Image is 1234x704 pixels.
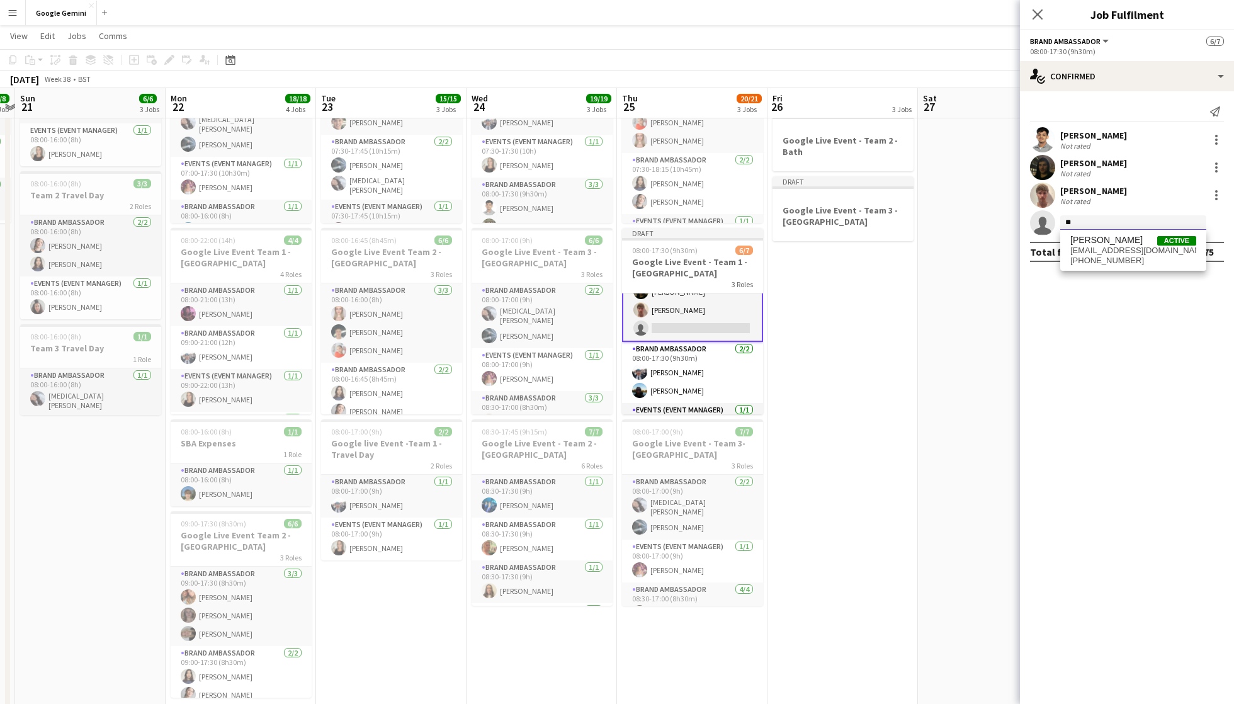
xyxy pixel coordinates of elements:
[773,106,914,171] div: DraftGoogle Live Event - Team 2 - Bath
[1030,37,1111,46] button: Brand Ambassador
[581,461,603,470] span: 6 Roles
[773,176,914,186] div: Draft
[171,463,312,506] app-card-role: Brand Ambassador1/108:00-16:00 (8h)[PERSON_NAME]
[622,582,763,680] app-card-role: Brand Ambassador4/408:30-17:00 (8h30m)
[284,236,302,245] span: 4/4
[472,37,613,223] app-job-card: 07:30-17:30 (10h)6/6Google Live Event -Team 1 - [GEOGRAPHIC_DATA]4 RolesBrand Ambassador1/107:30-...
[472,93,488,104] span: Wed
[472,283,613,348] app-card-role: Brand Ambassador2/208:00-17:00 (9h)[MEDICAL_DATA][PERSON_NAME][PERSON_NAME]
[472,419,613,606] div: 08:30-17:45 (9h15m)7/7Google Live Event - Team 2 - [GEOGRAPHIC_DATA]6 RolesBrand Ambassador1/108:...
[280,270,302,279] span: 4 Roles
[585,427,603,436] span: 7/7
[771,99,783,114] span: 26
[585,236,603,245] span: 6/6
[284,427,302,436] span: 1/1
[319,99,336,114] span: 23
[10,73,39,86] div: [DATE]
[321,200,462,242] app-card-role: Events (Event Manager)1/107:30-17:45 (10h15m)
[321,419,462,560] app-job-card: 08:00-17:00 (9h)2/2Google live Event -Team 1 - Travel Day2 RolesBrand Ambassador1/108:00-17:00 (9...
[1070,235,1143,246] span: bella finberg
[622,256,763,279] h3: Google Live Event - Team 1 - [GEOGRAPHIC_DATA]
[171,37,312,223] div: 07:00-17:30 (10h30m)7/7Google Live Event Team 3 - [GEOGRAPHIC_DATA]6 RolesBrand Ambassador2/207:0...
[436,94,461,103] span: 15/15
[434,236,452,245] span: 6/6
[321,475,462,518] app-card-role: Brand Ambassador1/108:00-17:00 (9h)[PERSON_NAME]
[171,567,312,646] app-card-role: Brand Ambassador3/309:00-17:30 (8h30m)[PERSON_NAME][PERSON_NAME][PERSON_NAME]
[171,93,187,104] span: Mon
[472,438,613,460] h3: Google Live Event - Team 2 - [GEOGRAPHIC_DATA]
[30,179,81,188] span: 08:00-16:00 (8h)
[632,246,698,255] span: 08:00-17:30 (9h30m)
[40,30,55,42] span: Edit
[35,28,60,44] a: Edit
[773,205,914,227] h3: Google Live Event - Team 3 - [GEOGRAPHIC_DATA]
[78,74,91,84] div: BST
[133,355,151,364] span: 1 Role
[622,37,763,223] app-job-card: 07:30-18:15 (10h45m)7/7Google Live Event - Team 2 - [GEOGRAPHIC_DATA]5 RolesBrand Ambassador2/207...
[1060,196,1093,206] div: Not rated
[171,157,312,200] app-card-role: Events (Event Manager)1/107:00-17:30 (10h30m)[PERSON_NAME]
[171,246,312,269] h3: Google Live Event Team 1 - [GEOGRAPHIC_DATA]
[181,236,235,245] span: 08:00-22:00 (14h)
[171,419,312,506] div: 08:00-16:00 (8h)1/1SBA Expenses1 RoleBrand Ambassador1/108:00-16:00 (8h)[PERSON_NAME]
[472,518,613,560] app-card-role: Brand Ambassador1/108:30-17:30 (9h)[PERSON_NAME]
[1060,185,1127,196] div: [PERSON_NAME]
[622,153,763,214] app-card-role: Brand Ambassador2/207:30-18:15 (10h45m)[PERSON_NAME][PERSON_NAME]
[622,342,763,403] app-card-role: Brand Ambassador2/208:00-17:30 (9h30m)[PERSON_NAME][PERSON_NAME]
[472,603,613,664] app-card-role: Brand Ambassador2/2
[20,215,161,276] app-card-role: Brand Ambassador2/208:00-16:00 (8h)[PERSON_NAME][PERSON_NAME]
[20,123,161,166] app-card-role: Events (Event Manager)1/108:00-16:00 (8h)[PERSON_NAME]
[130,202,151,211] span: 2 Roles
[20,190,161,201] h3: Team 2 Travel Day
[133,332,151,341] span: 1/1
[169,99,187,114] span: 22
[321,228,462,414] app-job-card: 08:00-16:45 (8h45m)6/6Google Live Event Team 2 -[GEOGRAPHIC_DATA]3 RolesBrand Ambassador3/308:00-...
[773,176,914,241] app-job-card: DraftGoogle Live Event - Team 3 - [GEOGRAPHIC_DATA]
[284,519,302,528] span: 6/6
[321,37,462,223] app-job-card: 07:30-17:45 (10h15m)7/7Google Live Event - Team 3 - [GEOGRAPHIC_DATA]6 RolesBrand Ambassador1/107...
[171,511,312,698] div: 09:00-17:30 (8h30m)6/6Google Live Event Team 2 -[GEOGRAPHIC_DATA]3 RolesBrand Ambassador3/309:00-...
[622,93,638,104] span: Thu
[737,94,762,103] span: 20/21
[622,92,763,153] app-card-role: Brand Ambassador2/207:30-18:00 (10h30m)[PERSON_NAME][PERSON_NAME]
[99,30,127,42] span: Comms
[133,179,151,188] span: 3/3
[10,30,28,42] span: View
[140,105,159,114] div: 3 Jobs
[18,99,35,114] span: 21
[20,324,161,415] app-job-card: 08:00-16:00 (8h)1/1Team 3 Travel Day1 RoleBrand Ambassador1/108:00-16:00 (8h)[MEDICAL_DATA][PERSO...
[732,461,753,470] span: 3 Roles
[20,368,161,415] app-card-role: Brand Ambassador1/108:00-16:00 (8h)[MEDICAL_DATA][PERSON_NAME]
[892,105,912,114] div: 3 Jobs
[67,30,86,42] span: Jobs
[482,427,547,436] span: 08:30-17:45 (9h15m)
[20,93,35,104] span: Sun
[472,135,613,178] app-card-role: Events (Event Manager)1/107:30-17:30 (10h)[PERSON_NAME]
[321,518,462,560] app-card-role: Events (Event Manager)1/108:00-17:00 (9h)[PERSON_NAME]
[773,93,783,104] span: Fri
[1020,61,1234,91] div: Confirmed
[1030,246,1073,258] div: Total fee
[472,228,613,414] app-job-card: 08:00-17:00 (9h)6/6Google Live Event - Team 3 - [GEOGRAPHIC_DATA]3 RolesBrand Ambassador2/208:00-...
[735,246,753,255] span: 6/7
[472,560,613,603] app-card-role: Brand Ambassador1/108:30-17:30 (9h)[PERSON_NAME]
[620,99,638,114] span: 25
[1206,37,1224,46] span: 6/7
[773,135,914,157] h3: Google Live Event - Team 2 - Bath
[321,135,462,200] app-card-role: Brand Ambassador2/207:30-17:45 (10h15m)[PERSON_NAME][MEDICAL_DATA][PERSON_NAME]
[472,475,613,518] app-card-role: Brand Ambassador1/108:30-17:30 (9h)[PERSON_NAME]
[622,419,763,606] app-job-card: 08:00-17:00 (9h)7/7Google Live Event - Team 3- [GEOGRAPHIC_DATA]3 RolesBrand Ambassador2/208:00-1...
[171,228,312,414] app-job-card: 08:00-22:00 (14h)4/4Google Live Event Team 1 - [GEOGRAPHIC_DATA]4 RolesBrand Ambassador1/108:00-2...
[1030,47,1224,56] div: 08:00-17:30 (9h30m)
[20,171,161,319] app-job-card: 08:00-16:00 (8h)3/3Team 2 Travel Day2 RolesBrand Ambassador2/208:00-16:00 (8h)[PERSON_NAME][PERSO...
[62,28,91,44] a: Jobs
[1030,37,1101,46] span: Brand Ambassador
[94,28,132,44] a: Comms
